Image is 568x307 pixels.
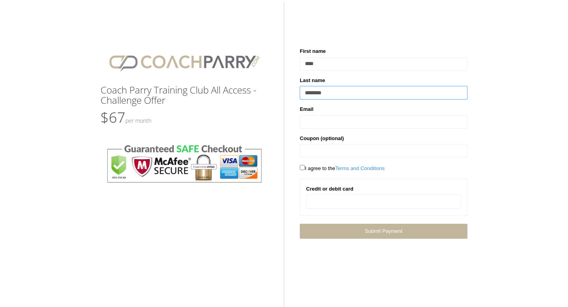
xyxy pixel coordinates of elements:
[311,198,456,205] iframe: Secure card payment input frame
[365,228,402,234] span: Submit Payment
[300,135,344,142] label: Coupon (optional)
[300,47,326,55] label: First name
[101,47,268,77] img: CPlogo.png
[125,117,151,124] small: Per Month
[335,165,385,171] a: Terms and Conditions
[300,105,314,113] label: Email
[101,108,151,127] span: $67
[300,165,385,171] span: I agree to the
[306,185,353,193] label: Credit or debit card
[300,224,467,238] a: Submit Payment
[300,77,325,84] label: Last name
[101,85,268,106] h3: Coach Parry Training Club All Access - Challenge Offer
